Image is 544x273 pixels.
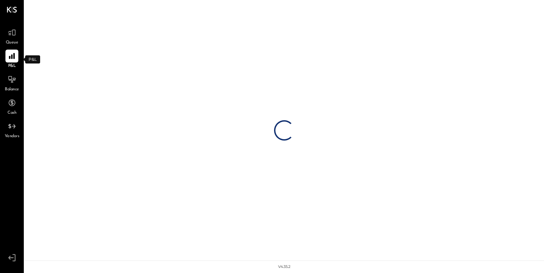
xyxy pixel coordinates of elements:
[8,63,16,69] span: P&L
[25,55,40,63] div: P&L
[0,120,23,140] a: Vendors
[0,26,23,46] a: Queue
[7,110,16,116] span: Cash
[0,73,23,93] a: Balance
[278,264,290,270] div: v 4.35.2
[5,87,19,93] span: Balance
[6,40,18,46] span: Queue
[0,50,23,69] a: P&L
[0,96,23,116] a: Cash
[5,133,19,140] span: Vendors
